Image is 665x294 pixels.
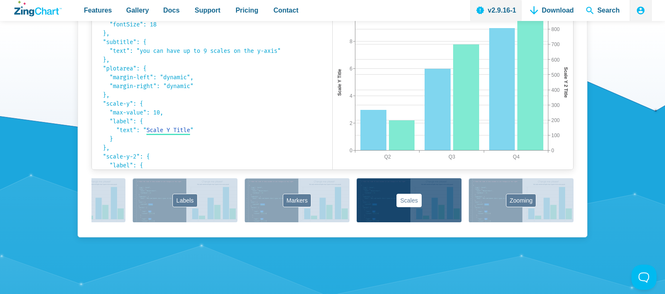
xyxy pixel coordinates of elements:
tspan: 700 [551,42,560,48]
tspan: 400 [551,87,560,93]
button: Scales [357,178,462,222]
iframe: Toggle Customer Support [631,265,657,290]
tspan: 500 [551,72,560,78]
button: Labels [133,178,237,222]
span: Support [195,5,220,16]
span: Features [84,5,112,16]
span: Gallery [126,5,149,16]
span: Contact [274,5,299,16]
span: Docs [163,5,180,16]
tspan: Scale Y 2 Title [563,67,569,98]
span: Scale Y Title [146,127,190,134]
tspan: 0 [551,148,554,154]
button: Markers [245,178,349,222]
a: ZingChart Logo. Click to return to the homepage [14,1,62,16]
span: Pricing [235,5,258,16]
tspan: 200 [551,117,560,123]
tspan: 800 [551,27,560,33]
tspan: 100 [551,133,560,139]
tspan: 600 [551,57,560,63]
tspan: 300 [551,102,560,108]
button: Zooming [469,178,574,222]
